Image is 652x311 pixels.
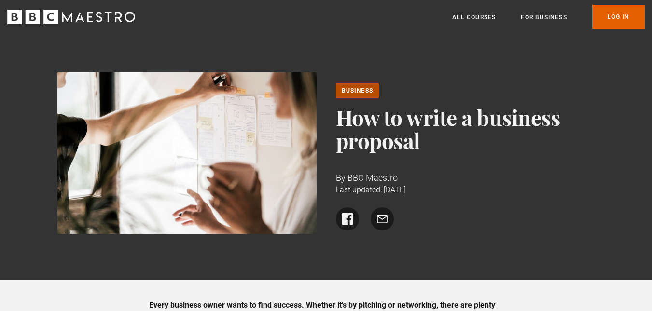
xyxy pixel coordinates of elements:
[336,185,406,194] time: Last updated: [DATE]
[452,13,496,22] a: All Courses
[336,83,379,98] a: Business
[336,173,346,183] span: By
[592,5,645,29] a: Log In
[57,72,317,234] img: people pinning ideas to a wall
[452,5,645,29] nav: Primary
[521,13,567,22] a: For business
[336,106,595,152] h1: How to write a business proposal
[7,10,135,24] svg: BBC Maestro
[347,173,398,183] span: BBC Maestro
